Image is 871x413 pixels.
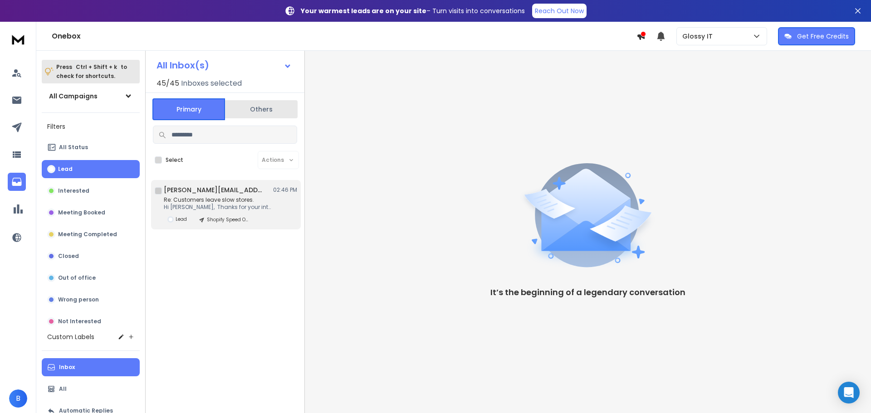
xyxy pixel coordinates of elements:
[47,332,94,341] h3: Custom Labels
[42,269,140,287] button: Out of office
[58,165,73,173] p: Lead
[682,32,716,41] p: Glossy IT
[778,27,855,45] button: Get Free Credits
[42,225,140,243] button: Meeting Completed
[42,138,140,156] button: All Status
[9,31,27,48] img: logo
[59,144,88,151] p: All Status
[164,185,264,194] h1: [PERSON_NAME][EMAIL_ADDRESS][DOMAIN_NAME]
[58,274,96,282] p: Out of office
[42,358,140,376] button: Inbox
[225,99,298,119] button: Others
[58,253,79,260] p: Closed
[49,92,98,101] h1: All Campaigns
[301,6,426,15] strong: Your warmest leads are on your site
[56,63,127,81] p: Press to check for shortcuts.
[157,61,209,70] h1: All Inbox(s)
[58,187,89,194] p: Interested
[181,78,242,89] h3: Inboxes selected
[42,160,140,178] button: Lead
[42,312,140,330] button: Not Interested
[58,318,101,325] p: Not Interested
[42,247,140,265] button: Closed
[59,364,75,371] p: Inbox
[166,156,183,164] label: Select
[58,296,99,303] p: Wrong person
[490,286,685,299] p: It’s the beginning of a legendary conversation
[42,380,140,398] button: All
[52,31,636,42] h1: Onebox
[207,216,250,223] p: Shopify Speed Optimization | Glossy IT
[58,209,105,216] p: Meeting Booked
[42,204,140,222] button: Meeting Booked
[59,385,67,393] p: All
[273,186,297,194] p: 02:46 PM
[58,231,117,238] p: Meeting Completed
[838,382,860,403] div: Open Intercom Messenger
[74,62,118,72] span: Ctrl + Shift + k
[42,291,140,309] button: Wrong person
[42,120,140,133] h3: Filters
[164,196,273,204] p: Re: Customers leave slow stores.
[532,4,587,18] a: Reach Out Now
[152,98,225,120] button: Primary
[797,32,849,41] p: Get Free Credits
[164,204,273,211] p: Hi [PERSON_NAME], Thanks for your interest
[42,182,140,200] button: Interested
[301,6,525,15] p: – Turn visits into conversations
[176,216,187,223] p: Lead
[9,389,27,408] button: B
[157,78,179,89] span: 45 / 45
[42,87,140,105] button: All Campaigns
[149,56,299,74] button: All Inbox(s)
[535,6,584,15] p: Reach Out Now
